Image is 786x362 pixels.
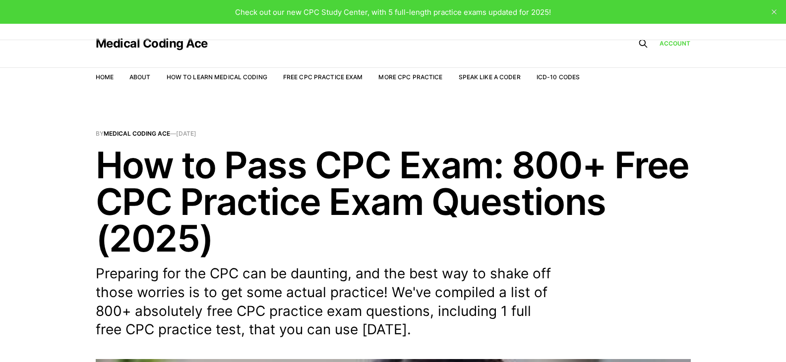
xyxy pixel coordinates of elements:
a: Account [660,39,691,48]
a: Medical Coding Ace [96,38,208,50]
a: More CPC Practice [378,73,442,81]
a: Medical Coding Ace [104,130,170,137]
span: Check out our new CPC Study Center, with 5 full-length practice exams updated for 2025! [235,7,551,17]
a: About [129,73,151,81]
button: close [766,4,782,20]
a: ICD-10 Codes [537,73,580,81]
p: Preparing for the CPC can be daunting, and the best way to shake off those worries is to get some... [96,264,552,339]
a: How to Learn Medical Coding [167,73,267,81]
h1: How to Pass CPC Exam: 800+ Free CPC Practice Exam Questions (2025) [96,147,691,257]
time: [DATE] [176,130,196,137]
iframe: portal-trigger [734,313,786,362]
a: Speak Like a Coder [459,73,521,81]
a: Home [96,73,114,81]
span: By — [96,131,691,137]
a: Free CPC Practice Exam [283,73,363,81]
